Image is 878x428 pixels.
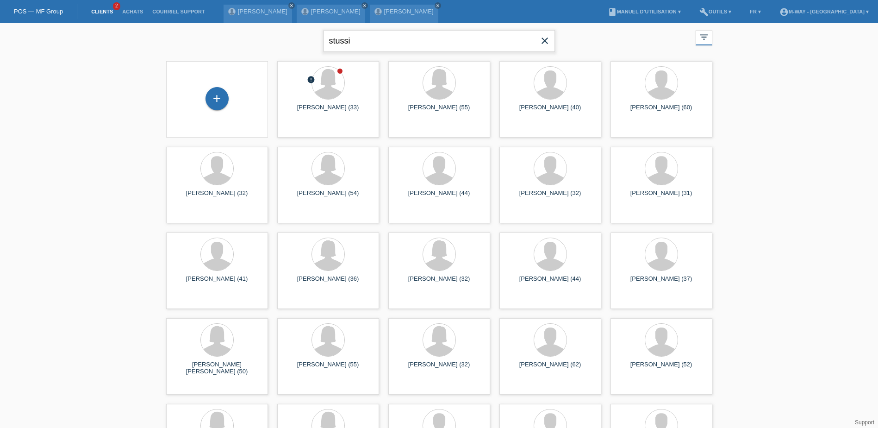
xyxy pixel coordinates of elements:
[285,361,372,376] div: [PERSON_NAME] (55)
[324,30,555,52] input: Recherche...
[618,361,705,376] div: [PERSON_NAME] (52)
[384,8,434,15] a: [PERSON_NAME]
[174,189,261,204] div: [PERSON_NAME] (32)
[855,419,874,426] a: Support
[396,104,483,119] div: [PERSON_NAME] (55)
[396,189,483,204] div: [PERSON_NAME] (44)
[206,91,228,107] div: Enregistrer le client
[288,2,295,9] a: close
[87,9,118,14] a: Clients
[618,104,705,119] div: [PERSON_NAME] (60)
[775,9,873,14] a: account_circlem-way - [GEOGRAPHIC_DATA] ▾
[779,7,789,17] i: account_circle
[507,275,594,290] div: [PERSON_NAME] (44)
[174,361,261,376] div: [PERSON_NAME] [PERSON_NAME] (50)
[307,76,315,84] i: error
[361,2,368,9] a: close
[507,361,594,376] div: [PERSON_NAME] (62)
[618,189,705,204] div: [PERSON_NAME] (31)
[289,3,294,8] i: close
[148,9,209,14] a: Courriel Support
[396,361,483,376] div: [PERSON_NAME] (32)
[238,8,287,15] a: [PERSON_NAME]
[307,76,315,85] div: Non confirmé, en cours
[113,2,120,10] span: 2
[507,189,594,204] div: [PERSON_NAME] (32)
[608,7,617,17] i: book
[174,275,261,290] div: [PERSON_NAME] (41)
[699,7,709,17] i: build
[745,9,766,14] a: FR ▾
[436,3,440,8] i: close
[118,9,148,14] a: Achats
[311,8,361,15] a: [PERSON_NAME]
[14,8,63,15] a: POS — MF Group
[699,32,709,42] i: filter_list
[362,3,367,8] i: close
[618,275,705,290] div: [PERSON_NAME] (37)
[435,2,441,9] a: close
[695,9,736,14] a: buildOutils ▾
[539,35,550,46] i: close
[285,275,372,290] div: [PERSON_NAME] (36)
[603,9,685,14] a: bookManuel d’utilisation ▾
[507,104,594,119] div: [PERSON_NAME] (40)
[396,275,483,290] div: [PERSON_NAME] (32)
[285,189,372,204] div: [PERSON_NAME] (54)
[285,104,372,119] div: [PERSON_NAME] (33)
